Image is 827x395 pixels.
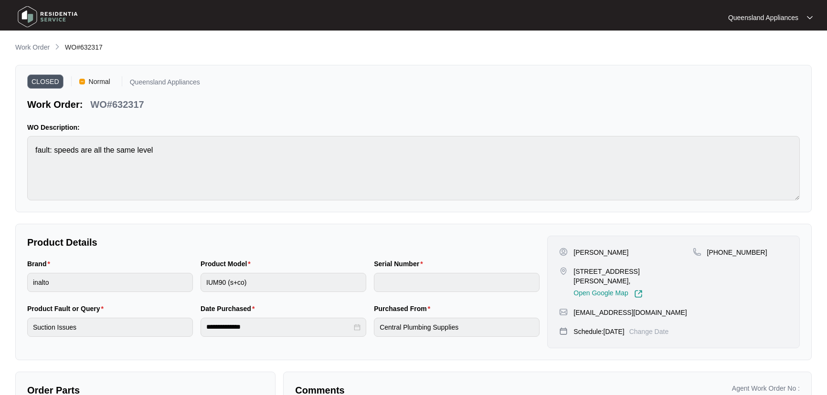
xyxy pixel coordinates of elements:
[201,304,258,313] label: Date Purchased
[573,267,692,286] p: [STREET_ADDRESS][PERSON_NAME],
[130,79,200,89] p: Queensland Appliances
[573,248,628,257] p: [PERSON_NAME]
[374,273,540,292] input: Serial Number
[807,15,813,20] img: dropdown arrow
[53,43,61,51] img: chevron-right
[206,322,352,332] input: Date Purchased
[27,123,800,132] p: WO Description:
[27,304,107,313] label: Product Fault or Query
[728,13,798,22] p: Queensland Appliances
[27,259,54,269] label: Brand
[13,42,52,53] a: Work Order
[201,259,254,269] label: Product Model
[629,327,669,336] p: Change Date
[14,2,81,31] img: residentia service logo
[27,318,193,337] input: Product Fault or Query
[693,248,701,256] img: map-pin
[732,384,800,393] p: Agent Work Order No :
[27,273,193,292] input: Brand
[374,304,434,313] label: Purchased From
[27,74,64,89] span: CLOSED
[559,327,568,335] img: map-pin
[90,98,144,111] p: WO#632317
[573,308,687,317] p: [EMAIL_ADDRESS][DOMAIN_NAME]
[573,290,642,298] a: Open Google Map
[374,259,426,269] label: Serial Number
[65,43,103,51] span: WO#632317
[634,290,643,298] img: Link-External
[573,327,624,336] p: Schedule: [DATE]
[27,136,800,200] textarea: fault: speeds are all the same level
[201,273,366,292] input: Product Model
[707,248,767,257] p: [PHONE_NUMBER]
[79,79,85,84] img: Vercel Logo
[85,74,114,89] span: Normal
[27,236,540,249] p: Product Details
[374,318,540,337] input: Purchased From
[15,42,50,52] p: Work Order
[559,267,568,275] img: map-pin
[559,248,568,256] img: user-pin
[559,308,568,316] img: map-pin
[27,98,83,111] p: Work Order:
